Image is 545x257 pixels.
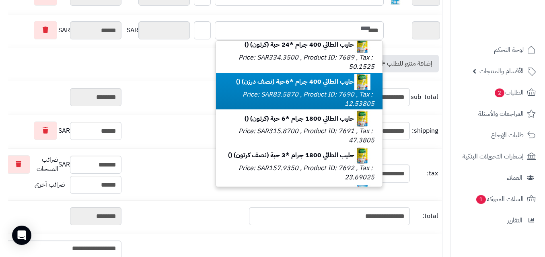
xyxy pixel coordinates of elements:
span: الأقسام والمنتجات [479,66,524,77]
a: التقارير [456,211,540,230]
img: logo-2.png [490,22,537,39]
span: sub_total: [412,93,438,102]
span: المراجعات والأسئلة [478,108,524,119]
span: 2 [495,88,504,97]
span: total: [412,212,438,221]
b: حليب الطائي 1800 جرام *3 حبة (نصف كرتون) () [228,150,374,160]
img: 1747312784-71V8NsLZXPL._AC_SL1500-40x40.jpg [354,37,370,53]
img: 1747313148-71szYQj%20sQL._AC_SL1500-40x40.jpg [354,111,370,127]
span: tax: [412,169,438,178]
div: Open Intercom Messenger [12,226,31,245]
a: لوحة التحكم [456,40,540,60]
img: 1747313253-71szYQj%20sQL._AC_SL1500-40x40.jpg [354,148,370,164]
span: لوحة التحكم [494,44,524,56]
div: SAR [6,21,121,39]
small: Price: SAR83.5870 , Product ID: 7690 , Tax : 12.53805 [243,90,374,109]
small: Price: SAR334.3500 , Product ID: 7689 , Tax : 50.1525 [239,53,374,72]
small: Price: SAR157.9350 , Product ID: 7692 , Tax : 23.69025 [239,163,374,182]
span: الطلبات [494,87,524,98]
a: العملاء [456,168,540,187]
img: 1747313588-71ipxPdYhFL._AC_SL1500-40x40.jpg [354,185,370,201]
span: 1 [476,195,486,204]
b: حليب الطائي 400 جرام *24 حبة (كرتون) () [245,40,374,49]
span: إشعارات التحويلات البنكية [463,151,524,162]
div: SAR [125,21,190,39]
a: طلبات الإرجاع [456,125,540,145]
img: 1747312906-71V8NsLZXPL._AC_SL1500-40x40.jpg [354,74,370,90]
a: إشعارات التحويلات البنكية [456,147,540,166]
span: طلبات الإرجاع [491,130,524,141]
span: التقارير [507,215,522,226]
span: العملاء [507,172,522,183]
b: حليب الطائي 1800 جرام *6 حبة (كرتون) () [245,114,374,123]
a: الطلبات2 [456,83,540,102]
span: shipping: [412,126,438,136]
a: السلات المتروكة1 [456,189,540,209]
b: حليب الطائي 400 جرام *6حبة (نصف درزن) () [236,77,374,86]
span: ضرائب المنتجات [35,155,58,174]
div: SAR [6,155,121,174]
span: ضرائب أخرى [35,180,65,189]
small: Price: SAR315.8700 , Product ID: 7691 , Tax : 47.3805 [239,126,374,145]
a: المراجعات والأسئلة [456,104,540,123]
a: إضافة منتج للطلب [371,55,439,72]
div: SAR [6,121,121,140]
span: السلات المتروكة [475,193,524,205]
